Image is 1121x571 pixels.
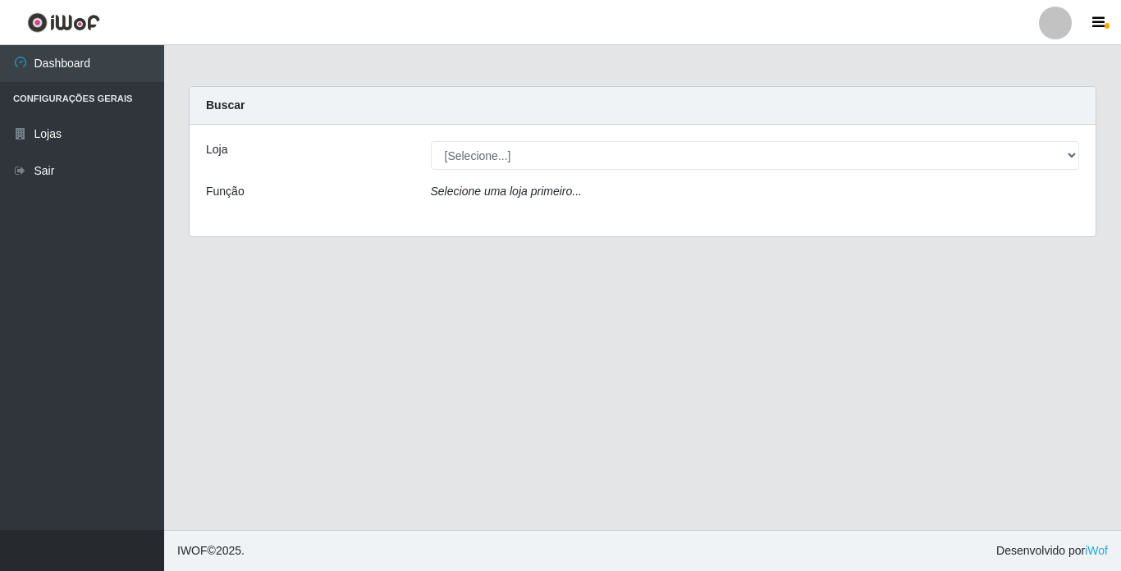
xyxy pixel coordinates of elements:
[996,542,1108,560] span: Desenvolvido por
[431,185,582,198] i: Selecione uma loja primeiro...
[206,98,245,112] strong: Buscar
[27,12,100,33] img: CoreUI Logo
[206,141,227,158] label: Loja
[177,544,208,557] span: IWOF
[1085,544,1108,557] a: iWof
[177,542,245,560] span: © 2025 .
[206,183,245,200] label: Função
